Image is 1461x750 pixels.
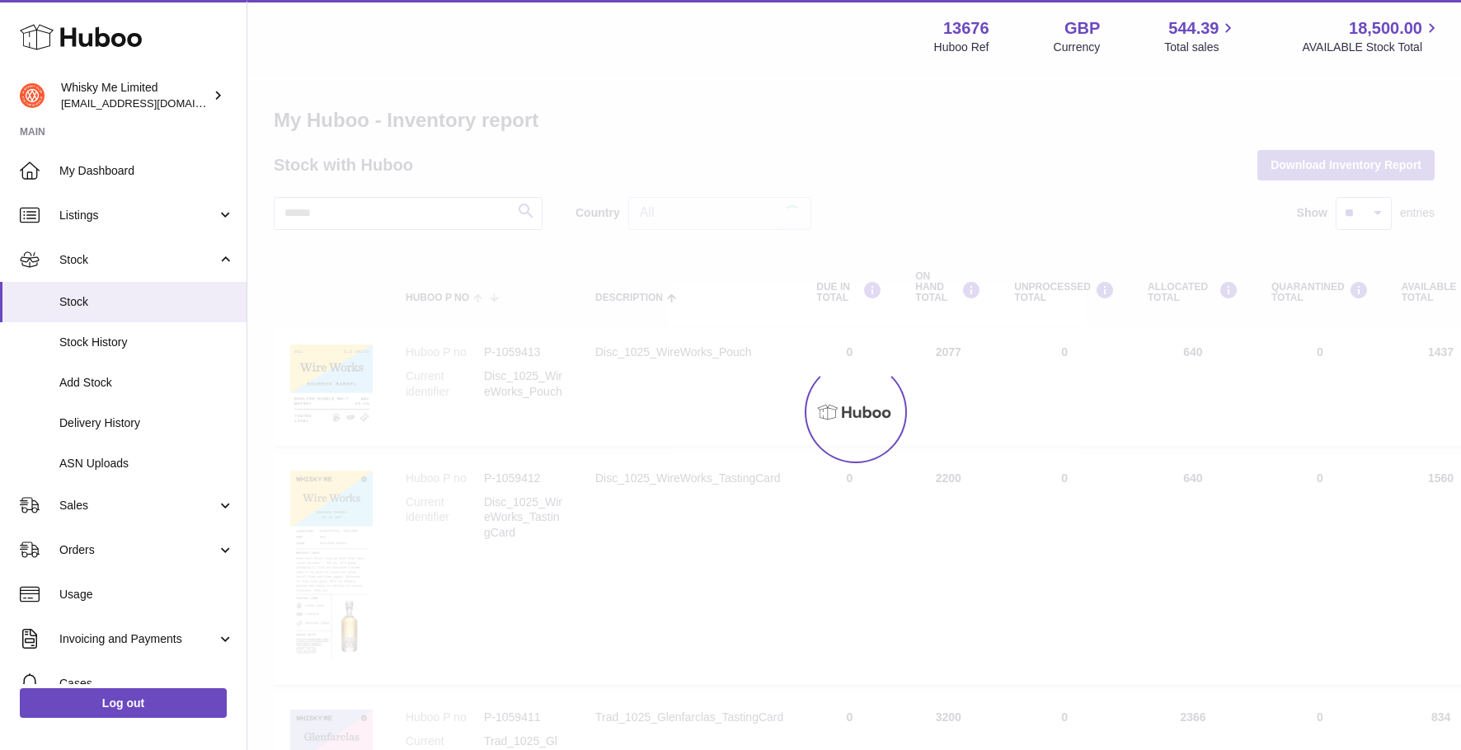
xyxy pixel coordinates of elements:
span: 544.39 [1168,17,1219,40]
a: Log out [20,688,227,718]
span: [EMAIL_ADDRESS][DOMAIN_NAME] [61,96,242,110]
span: Cases [59,676,234,691]
span: Stock [59,252,217,268]
span: Add Stock [59,375,234,391]
strong: GBP [1064,17,1100,40]
span: Orders [59,542,217,558]
span: Sales [59,498,217,513]
strong: 13676 [943,17,989,40]
img: orders@whiskyshop.com [20,83,45,108]
div: Huboo Ref [934,40,989,55]
a: 18,500.00 AVAILABLE Stock Total [1302,17,1441,55]
div: Currency [1054,40,1101,55]
span: ASN Uploads [59,456,234,471]
span: Usage [59,587,234,602]
span: Invoicing and Payments [59,631,217,647]
span: My Dashboard [59,163,234,179]
span: AVAILABLE Stock Total [1302,40,1441,55]
span: Stock [59,294,234,310]
span: 18,500.00 [1349,17,1422,40]
a: 544.39 Total sales [1164,17,1238,55]
span: Listings [59,208,217,223]
span: Stock History [59,335,234,350]
span: Delivery History [59,415,234,431]
span: Total sales [1164,40,1238,55]
div: Whisky Me Limited [61,80,209,111]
